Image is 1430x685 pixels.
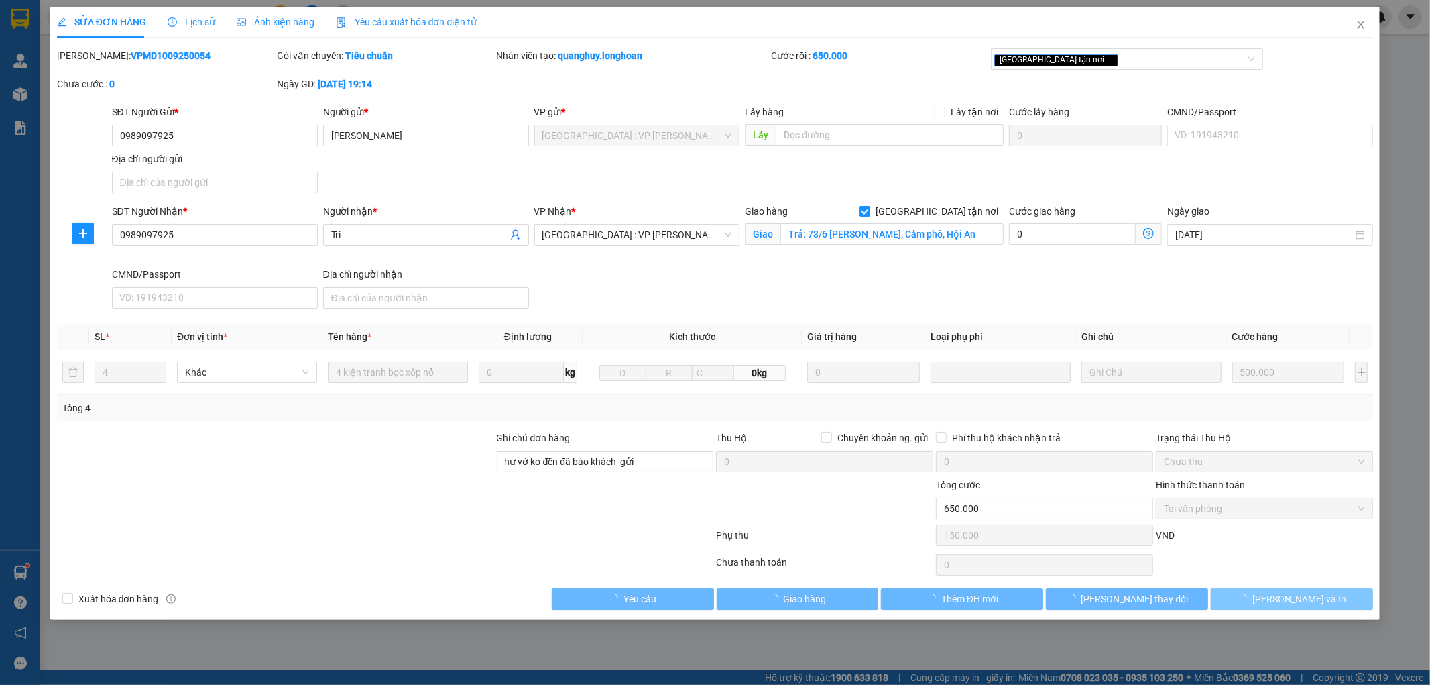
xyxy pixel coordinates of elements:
[336,17,347,28] img: icon
[62,401,552,415] div: Tổng: 4
[832,431,933,445] span: Chuyển khoản ng. gửi
[323,287,529,309] input: Địa chỉ của người nhận
[1076,324,1227,350] th: Ghi chú
[112,152,318,166] div: Địa chỉ người gửi
[168,17,177,27] span: clock-circle
[769,594,784,603] span: loading
[745,206,788,217] span: Giao hàng
[73,592,164,607] span: Xuất hóa đơn hàng
[323,267,529,282] div: Địa chỉ người nhận
[534,206,572,217] span: VP Nhận
[534,105,740,119] div: VP gửi
[168,17,215,28] span: Lịch sử
[1009,125,1162,146] input: Cước lấy hàng
[112,204,318,219] div: SĐT Người Nhận
[1342,7,1380,44] button: Close
[609,594,623,603] span: loading
[564,362,577,383] span: kg
[1252,592,1346,607] span: [PERSON_NAME] và In
[237,17,314,28] span: Ảnh kiện hàng
[112,267,318,282] div: CMND/Passport
[646,365,693,381] input: R
[745,124,776,146] span: Lấy
[1211,588,1373,610] button: [PERSON_NAME] và In
[510,229,521,240] span: user-add
[112,105,318,119] div: SĐT Người Gửi
[1175,227,1353,242] input: Ngày giao
[1232,331,1278,342] span: Cước hàng
[328,331,371,342] span: Tên hàng
[497,451,714,472] input: Ghi chú đơn hàng
[927,594,941,603] span: loading
[945,105,1004,119] span: Lấy tận nơi
[497,433,571,443] label: Ghi chú đơn hàng
[57,17,146,28] span: SỬA ĐƠN HÀNG
[323,204,529,219] div: Người nhận
[870,204,1004,219] span: [GEOGRAPHIC_DATA] tận nơi
[57,76,274,91] div: Chưa cước :
[277,48,494,63] div: Gói vận chuyển:
[323,105,529,119] div: Người gửi
[813,50,847,61] b: 650.000
[807,362,920,383] input: 0
[936,480,980,490] span: Tổng cước
[692,365,734,381] input: C
[237,17,246,27] span: picture
[947,431,1066,445] span: Phí thu hộ khách nhận trả
[185,362,309,382] span: Khác
[57,17,66,27] span: edit
[336,17,477,28] span: Yêu cầu xuất hóa đơn điện tử
[1164,498,1365,519] span: Tại văn phòng
[62,362,84,383] button: delete
[1238,594,1252,603] span: loading
[881,588,1043,610] button: Thêm ĐH mới
[1046,588,1208,610] button: [PERSON_NAME] thay đổi
[784,592,827,607] span: Giao hàng
[318,78,372,89] b: [DATE] 19:14
[745,107,784,117] span: Lấy hàng
[1143,228,1154,239] span: dollar-circle
[780,223,1004,245] input: Giao tận nơi
[745,223,780,245] span: Giao
[558,50,643,61] b: quanghuy.longhoan
[807,331,857,342] span: Giá trị hàng
[623,592,656,607] span: Yêu cầu
[1156,480,1245,490] label: Hình thức thanh toán
[1355,362,1368,383] button: plus
[552,588,714,610] button: Yêu cầu
[1067,594,1081,603] span: loading
[328,362,468,383] input: VD: Bàn, Ghế
[177,331,227,342] span: Đơn vị tính
[734,365,786,381] span: 0kg
[504,331,552,342] span: Định lượng
[1009,223,1136,245] input: Cước giao hàng
[715,555,935,578] div: Chưa thanh toán
[73,228,93,239] span: plus
[345,50,393,61] b: Tiêu chuẩn
[166,594,176,604] span: info-circle
[1167,105,1373,119] div: CMND/Passport
[1356,19,1366,30] span: close
[542,225,732,245] span: Đà Nẵng : VP Thanh Khê
[669,331,715,342] span: Kích thước
[497,48,769,63] div: Nhân viên tạo:
[1081,592,1189,607] span: [PERSON_NAME] thay đổi
[542,125,732,146] span: Hà Nội : VP Nam Từ Liêm
[771,48,988,63] div: Cước rồi :
[95,331,105,342] span: SL
[1156,530,1175,541] span: VND
[131,50,211,61] b: VPMD1009250054
[717,588,879,610] button: Giao hàng
[941,592,998,607] span: Thêm ĐH mới
[925,324,1076,350] th: Loại phụ phí
[1009,206,1075,217] label: Cước giao hàng
[1081,362,1222,383] input: Ghi Chú
[599,365,646,381] input: D
[72,223,94,244] button: plus
[57,48,274,63] div: [PERSON_NAME]:
[1164,452,1365,472] span: Chưa thu
[716,433,747,443] span: Thu Hộ
[109,78,115,89] b: 0
[715,528,935,551] div: Phụ thu
[112,172,318,193] input: Địa chỉ của người gửi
